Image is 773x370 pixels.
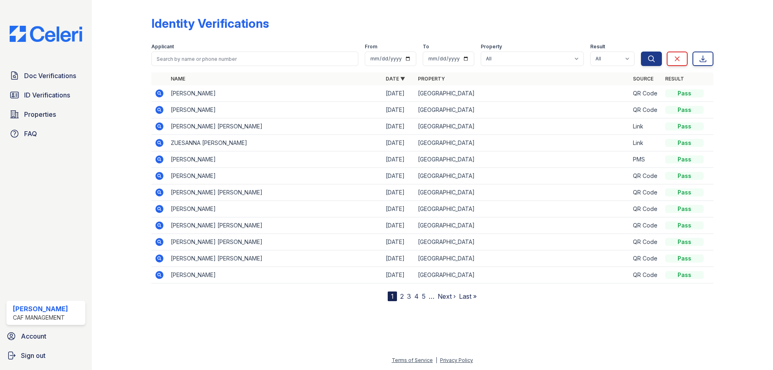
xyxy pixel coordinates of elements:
[630,118,662,135] td: Link
[24,90,70,100] span: ID Verifications
[167,250,382,267] td: [PERSON_NAME] [PERSON_NAME]
[151,43,174,50] label: Applicant
[167,168,382,184] td: [PERSON_NAME]
[21,351,45,360] span: Sign out
[3,328,89,344] a: Account
[13,314,68,322] div: CAF Management
[630,168,662,184] td: QR Code
[167,184,382,201] td: [PERSON_NAME] [PERSON_NAME]
[400,292,404,300] a: 2
[167,135,382,151] td: ZUESANNA [PERSON_NAME]
[3,26,89,42] img: CE_Logo_Blue-a8612792a0a2168367f1c8372b55b34899dd931a85d93a1a3d3e32e68fde9ad4.png
[418,76,445,82] a: Property
[21,331,46,341] span: Account
[171,76,185,82] a: Name
[630,135,662,151] td: Link
[630,267,662,283] td: QR Code
[415,102,630,118] td: [GEOGRAPHIC_DATA]
[665,238,704,246] div: Pass
[415,184,630,201] td: [GEOGRAPHIC_DATA]
[414,292,419,300] a: 4
[665,188,704,196] div: Pass
[438,292,456,300] a: Next ›
[422,292,426,300] a: 5
[415,217,630,234] td: [GEOGRAPHIC_DATA]
[382,168,415,184] td: [DATE]
[24,110,56,119] span: Properties
[630,201,662,217] td: QR Code
[24,129,37,138] span: FAQ
[167,151,382,168] td: [PERSON_NAME]
[630,85,662,102] td: QR Code
[382,217,415,234] td: [DATE]
[665,89,704,97] div: Pass
[6,126,85,142] a: FAQ
[423,43,429,50] label: To
[481,43,502,50] label: Property
[665,139,704,147] div: Pass
[415,201,630,217] td: [GEOGRAPHIC_DATA]
[167,102,382,118] td: [PERSON_NAME]
[13,304,68,314] div: [PERSON_NAME]
[630,234,662,250] td: QR Code
[665,221,704,229] div: Pass
[167,201,382,217] td: [PERSON_NAME]
[415,118,630,135] td: [GEOGRAPHIC_DATA]
[630,250,662,267] td: QR Code
[429,291,434,301] span: …
[630,184,662,201] td: QR Code
[665,122,704,130] div: Pass
[167,217,382,234] td: [PERSON_NAME] [PERSON_NAME]
[415,168,630,184] td: [GEOGRAPHIC_DATA]
[382,184,415,201] td: [DATE]
[665,106,704,114] div: Pass
[382,234,415,250] td: [DATE]
[382,118,415,135] td: [DATE]
[440,357,473,363] a: Privacy Policy
[6,68,85,84] a: Doc Verifications
[365,43,377,50] label: From
[382,201,415,217] td: [DATE]
[633,76,653,82] a: Source
[630,151,662,168] td: PMS
[151,52,358,66] input: Search by name or phone number
[630,102,662,118] td: QR Code
[6,106,85,122] a: Properties
[665,172,704,180] div: Pass
[167,234,382,250] td: [PERSON_NAME] [PERSON_NAME]
[415,267,630,283] td: [GEOGRAPHIC_DATA]
[665,155,704,163] div: Pass
[590,43,605,50] label: Result
[415,151,630,168] td: [GEOGRAPHIC_DATA]
[382,102,415,118] td: [DATE]
[382,267,415,283] td: [DATE]
[415,234,630,250] td: [GEOGRAPHIC_DATA]
[382,250,415,267] td: [DATE]
[665,271,704,279] div: Pass
[415,250,630,267] td: [GEOGRAPHIC_DATA]
[388,291,397,301] div: 1
[630,217,662,234] td: QR Code
[24,71,76,81] span: Doc Verifications
[167,267,382,283] td: [PERSON_NAME]
[151,16,269,31] div: Identity Verifications
[382,135,415,151] td: [DATE]
[382,151,415,168] td: [DATE]
[436,357,437,363] div: |
[415,85,630,102] td: [GEOGRAPHIC_DATA]
[167,118,382,135] td: [PERSON_NAME] [PERSON_NAME]
[665,205,704,213] div: Pass
[167,85,382,102] td: [PERSON_NAME]
[386,76,405,82] a: Date ▼
[3,347,89,364] a: Sign out
[382,85,415,102] td: [DATE]
[6,87,85,103] a: ID Verifications
[459,292,477,300] a: Last »
[407,292,411,300] a: 3
[665,76,684,82] a: Result
[392,357,433,363] a: Terms of Service
[665,254,704,263] div: Pass
[415,135,630,151] td: [GEOGRAPHIC_DATA]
